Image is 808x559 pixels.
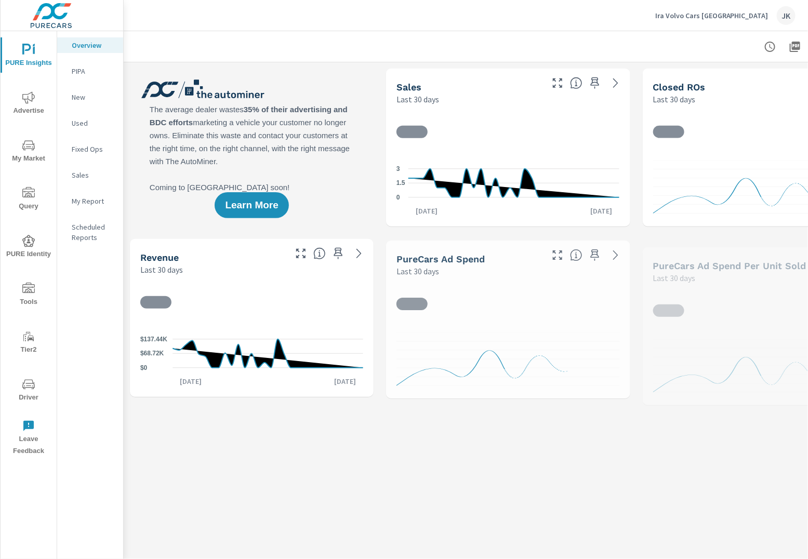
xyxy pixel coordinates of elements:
[584,206,620,216] p: [DATE]
[607,75,624,91] a: See more details in report
[72,66,115,76] p: PIPA
[570,249,582,261] span: Total cost of media for all PureCars channels for the selected dealership group over the selected...
[351,245,367,262] a: See more details in report
[396,165,400,172] text: 3
[4,420,54,457] span: Leave Feedback
[396,265,439,277] p: Last 30 days
[653,82,706,92] h5: Closed ROs
[72,222,115,243] p: Scheduled Reports
[140,364,148,371] text: $0
[4,330,54,356] span: Tier2
[396,179,405,187] text: 1.5
[57,89,123,105] div: New
[1,31,57,461] div: nav menu
[72,196,115,206] p: My Report
[607,247,624,263] a: See more details in report
[653,93,696,105] p: Last 30 days
[396,93,439,105] p: Last 30 days
[396,82,421,92] h5: Sales
[225,201,278,210] span: Learn More
[57,115,123,131] div: Used
[57,219,123,245] div: Scheduled Reports
[4,235,54,260] span: PURE Identity
[4,139,54,165] span: My Market
[396,194,400,201] text: 0
[57,141,123,157] div: Fixed Ops
[4,187,54,212] span: Query
[408,206,445,216] p: [DATE]
[313,247,326,260] span: Total sales revenue over the selected date range. [Source: This data is sourced from the dealer’s...
[396,254,485,264] h5: PureCars Ad Spend
[4,91,54,117] span: Advertise
[570,77,582,89] span: Number of vehicles sold by the dealership over the selected date range. [Source: This data is sou...
[140,336,167,343] text: $137.44K
[293,245,309,262] button: Make Fullscreen
[140,252,179,263] h5: Revenue
[72,40,115,50] p: Overview
[215,192,288,218] button: Learn More
[72,118,115,128] p: Used
[140,263,183,276] p: Last 30 days
[4,378,54,404] span: Driver
[72,92,115,102] p: New
[785,36,805,57] button: "Export Report to PDF"
[57,193,123,209] div: My Report
[777,6,796,25] div: JK
[57,37,123,53] div: Overview
[655,11,769,20] p: Ira Volvo Cars [GEOGRAPHIC_DATA]
[4,44,54,69] span: PURE Insights
[587,75,603,91] span: Save this to your personalized report
[549,75,566,91] button: Make Fullscreen
[587,247,603,263] span: Save this to your personalized report
[549,247,566,263] button: Make Fullscreen
[173,376,209,387] p: [DATE]
[653,272,696,284] p: Last 30 days
[327,376,363,387] p: [DATE]
[330,245,347,262] span: Save this to your personalized report
[57,63,123,79] div: PIPA
[4,283,54,308] span: Tools
[72,144,115,154] p: Fixed Ops
[140,350,164,357] text: $68.72K
[57,167,123,183] div: Sales
[653,260,806,271] h5: PureCars Ad Spend Per Unit Sold
[72,170,115,180] p: Sales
